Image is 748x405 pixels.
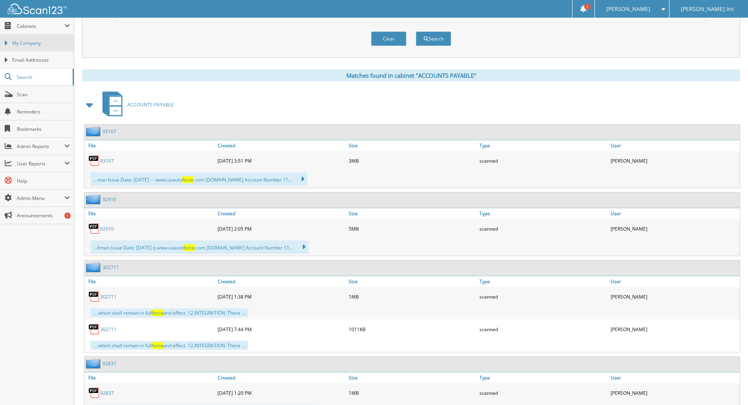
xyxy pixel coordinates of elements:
a: 302711 [100,293,117,300]
a: Type [477,372,609,383]
div: [PERSON_NAME] [609,221,740,236]
img: PDF.png [88,323,100,335]
a: 93167 [102,128,116,135]
a: Created [216,208,347,219]
div: ...man Issue Date: [DATE] - - www.usauto .com [DOMAIN_NAME] Account Number 11... [90,172,307,186]
div: scanned [477,385,609,401]
span: Bookmarks [17,126,70,132]
div: scanned [477,221,609,236]
span: 1 [584,4,591,10]
img: folder2.png [86,194,102,204]
a: 92837 [100,390,114,396]
a: Size [347,140,478,151]
a: Size [347,208,478,219]
a: 92910 [102,196,116,203]
img: PDF.png [88,155,100,167]
div: scanned [477,321,609,337]
img: PDF.png [88,223,100,235]
div: 3MB [347,153,478,169]
div: [PERSON_NAME] [609,385,740,401]
a: Size [347,276,478,287]
img: PDF.png [88,291,100,302]
a: 92910 [100,225,114,232]
div: 1 [64,213,71,219]
button: Search [416,31,451,46]
a: User [609,140,740,151]
div: [DATE] 3:51 PM [216,153,347,169]
a: Type [477,208,609,219]
button: Clear [371,31,406,46]
a: 302711 [100,326,117,333]
a: File [84,372,216,383]
div: [PERSON_NAME] [609,321,740,337]
span: Scan [17,91,70,98]
span: [PERSON_NAME] [606,7,650,11]
span: Admin Reports [17,143,64,150]
a: User [609,372,740,383]
a: File [84,140,216,151]
a: 93167 [100,158,114,164]
a: Created [216,276,347,287]
img: folder2.png [86,126,102,136]
div: scanned [477,153,609,169]
a: Size [347,372,478,383]
span: Cabinets [17,23,64,29]
img: scan123-logo-white.svg [8,4,67,14]
span: My Company [12,40,70,47]
div: 5MB [347,221,478,236]
a: 302711 [102,264,119,271]
a: File [84,208,216,219]
span: [PERSON_NAME] Inc [681,7,734,11]
a: User [609,208,740,219]
div: [PERSON_NAME] [609,153,740,169]
span: ACCOUNTS PAYABLE [127,101,174,108]
span: force [152,310,163,316]
div: ... which shall remain in full and effect. 12.INTEGRATION: There ... [90,308,248,317]
div: [DATE] 1:20 PM [216,385,347,401]
div: [DATE] 2:05 PM [216,221,347,236]
div: 1011KB [347,321,478,337]
a: ACCOUNTS PAYABLE [98,89,174,120]
div: scanned [477,289,609,304]
div: ... which shall remain in full and effect. 12.INTEGRATION: There ... [90,341,248,350]
span: force [182,176,194,183]
span: Email Addresses [12,57,70,64]
span: Search [17,74,69,81]
div: [DATE] 7:44 PM [216,321,347,337]
a: Created [216,372,347,383]
a: Type [477,140,609,151]
div: 1MB [347,385,478,401]
a: User [609,276,740,287]
div: [PERSON_NAME] [609,289,740,304]
img: folder2.png [86,262,102,272]
span: force [152,342,163,349]
span: force [183,244,195,251]
div: Matches found in cabinet "ACCOUNTS PAYABLE" [82,70,740,81]
span: User Reports [17,160,64,167]
span: Announcements [17,212,70,219]
div: [DATE] 1:38 PM [216,289,347,304]
span: Admin Menu [17,195,64,202]
span: Help [17,178,70,184]
iframe: Chat Widget [709,367,748,405]
img: PDF.png [88,387,100,399]
a: 92837 [102,360,116,367]
span: Reminders [17,108,70,115]
div: 1MB [347,289,478,304]
a: Created [216,140,347,151]
img: folder2.png [86,359,102,368]
a: Type [477,276,609,287]
a: File [84,276,216,287]
div: ...ltman Issue Date: [DATE] q www.usauto .com [DOMAIN_NAME] Account Number 11... [90,240,309,254]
